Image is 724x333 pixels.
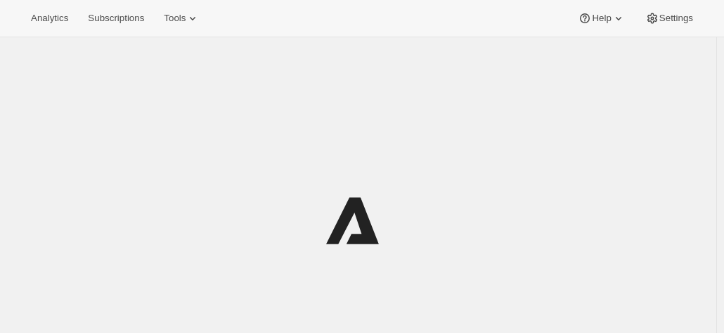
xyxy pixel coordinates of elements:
span: Tools [164,13,186,24]
button: Settings [637,8,702,28]
span: Help [592,13,611,24]
button: Subscriptions [79,8,153,28]
button: Analytics [22,8,77,28]
span: Settings [659,13,693,24]
button: Tools [155,8,208,28]
span: Analytics [31,13,68,24]
span: Subscriptions [88,13,144,24]
button: Help [569,8,633,28]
